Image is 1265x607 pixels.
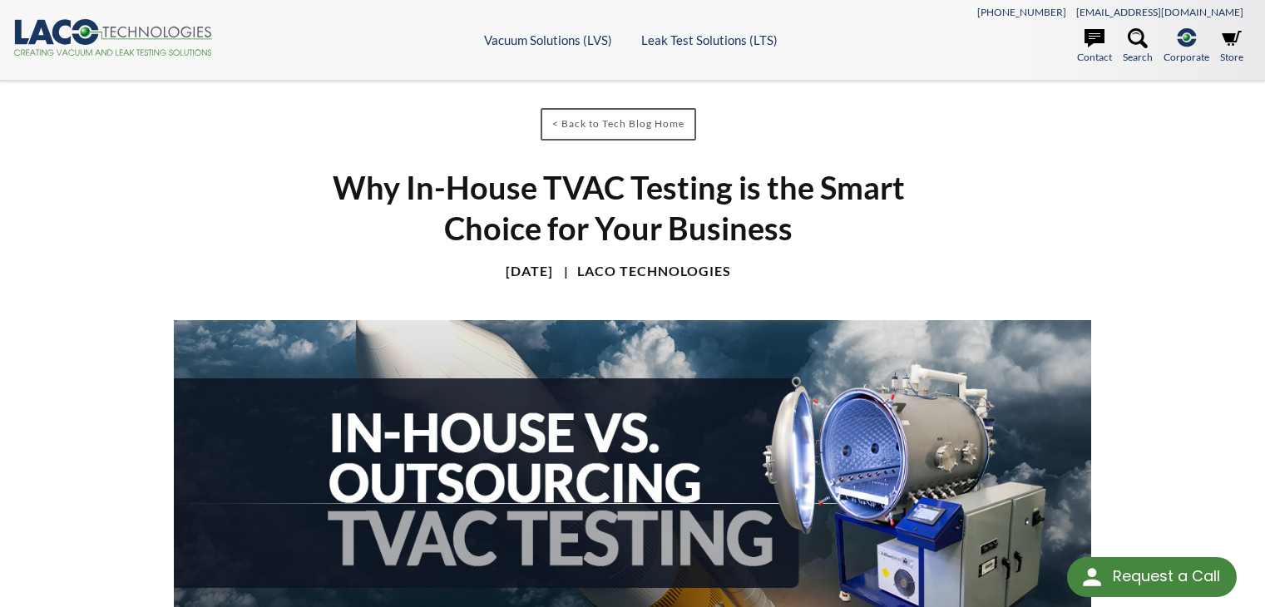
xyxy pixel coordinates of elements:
[506,263,553,280] h4: [DATE]
[1077,28,1112,65] a: Contact
[484,32,612,47] a: Vacuum Solutions (LVS)
[1164,49,1209,65] span: Corporate
[641,32,778,47] a: Leak Test Solutions (LTS)
[977,6,1066,18] a: [PHONE_NUMBER]
[1113,557,1220,595] div: Request a Call
[1123,28,1153,65] a: Search
[1067,557,1237,597] div: Request a Call
[313,167,925,249] h1: Why In-House TVAC Testing is the Smart Choice for Your Business
[1076,6,1243,18] a: [EMAIL_ADDRESS][DOMAIN_NAME]
[541,108,696,141] a: < Back to Tech Blog Home
[1079,564,1105,590] img: round button
[556,263,731,280] h4: LACO Technologies
[1220,28,1243,65] a: Store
